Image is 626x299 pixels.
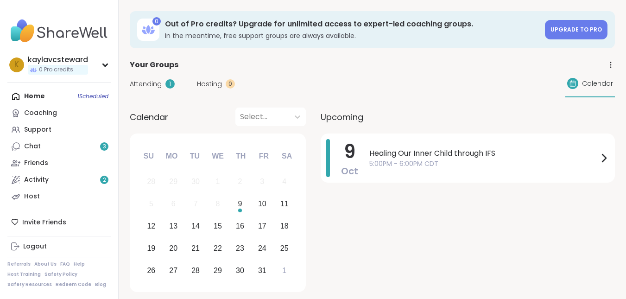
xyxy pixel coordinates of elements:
[258,220,266,232] div: 17
[208,216,228,236] div: Choose Wednesday, October 15th, 2025
[7,172,111,188] a: Activity2
[191,220,200,232] div: 14
[130,59,178,70] span: Your Groups
[164,216,183,236] div: Choose Monday, October 13th, 2025
[191,175,200,188] div: 30
[260,175,264,188] div: 3
[139,146,159,166] div: Su
[230,261,250,280] div: Choose Thursday, October 30th, 2025
[165,31,539,40] h3: In the meantime, free support groups are always available.
[230,194,250,214] div: Choose Thursday, October 9th, 2025
[165,79,175,89] div: 1
[130,79,162,89] span: Attending
[140,171,295,281] div: month 2025-10
[282,175,286,188] div: 4
[24,142,41,151] div: Chat
[230,172,250,192] div: Not available Thursday, October 2nd, 2025
[103,143,106,151] span: 3
[236,264,244,277] div: 30
[169,220,177,232] div: 13
[28,55,88,65] div: kaylavcsteward
[258,242,266,254] div: 24
[208,194,228,214] div: Not available Wednesday, October 8th, 2025
[34,261,57,267] a: About Us
[169,264,177,277] div: 27
[141,238,161,258] div: Choose Sunday, October 19th, 2025
[253,146,274,166] div: Fr
[282,264,286,277] div: 1
[164,261,183,280] div: Choose Monday, October 27th, 2025
[7,155,111,172] a: Friends
[231,146,251,166] div: Th
[95,281,106,288] a: Blog
[141,194,161,214] div: Not available Sunday, October 5th, 2025
[274,216,294,236] div: Choose Saturday, October 18th, 2025
[141,261,161,280] div: Choose Sunday, October 26th, 2025
[236,220,244,232] div: 16
[252,194,272,214] div: Choose Friday, October 10th, 2025
[7,138,111,155] a: Chat3
[252,172,272,192] div: Not available Friday, October 3rd, 2025
[7,15,111,47] img: ShareWell Nav Logo
[7,214,111,230] div: Invite Friends
[184,146,205,166] div: Tu
[186,261,206,280] div: Choose Tuesday, October 28th, 2025
[582,79,613,89] span: Calendar
[7,238,111,255] a: Logout
[274,172,294,192] div: Not available Saturday, October 4th, 2025
[171,197,176,210] div: 6
[321,111,363,123] span: Upcoming
[7,121,111,138] a: Support
[230,216,250,236] div: Choose Thursday, October 16th, 2025
[164,172,183,192] div: Not available Monday, September 29th, 2025
[44,271,77,278] a: Safety Policy
[236,242,244,254] div: 23
[277,146,297,166] div: Sa
[214,242,222,254] div: 22
[7,261,31,267] a: Referrals
[258,264,266,277] div: 31
[24,175,49,184] div: Activity
[369,148,598,159] span: Healing Our Inner Child through IFS
[238,197,242,210] div: 9
[74,261,85,267] a: Help
[208,238,228,258] div: Choose Wednesday, October 22nd, 2025
[7,105,111,121] a: Coaching
[7,281,52,288] a: Safety Resources
[280,242,289,254] div: 25
[147,242,155,254] div: 19
[60,261,70,267] a: FAQ
[147,220,155,232] div: 12
[39,66,73,74] span: 0 Pro credits
[23,242,47,251] div: Logout
[191,264,200,277] div: 28
[252,238,272,258] div: Choose Friday, October 24th, 2025
[169,242,177,254] div: 20
[238,175,242,188] div: 2
[56,281,91,288] a: Redeem Code
[7,271,41,278] a: Host Training
[186,238,206,258] div: Choose Tuesday, October 21st, 2025
[141,172,161,192] div: Not available Sunday, September 28th, 2025
[252,261,272,280] div: Choose Friday, October 31st, 2025
[216,175,220,188] div: 1
[161,146,182,166] div: Mo
[7,188,111,205] a: Host
[24,159,48,168] div: Friends
[164,194,183,214] div: Not available Monday, October 6th, 2025
[152,17,161,25] div: 0
[149,197,153,210] div: 5
[545,20,607,39] a: Upgrade to Pro
[208,146,228,166] div: We
[280,220,289,232] div: 18
[550,25,602,33] span: Upgrade to Pro
[344,139,355,165] span: 9
[141,216,161,236] div: Choose Sunday, October 12th, 2025
[24,108,57,118] div: Coaching
[186,216,206,236] div: Choose Tuesday, October 14th, 2025
[274,261,294,280] div: Choose Saturday, November 1st, 2025
[147,264,155,277] div: 26
[226,79,235,89] div: 0
[130,111,168,123] span: Calendar
[197,79,222,89] span: Hosting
